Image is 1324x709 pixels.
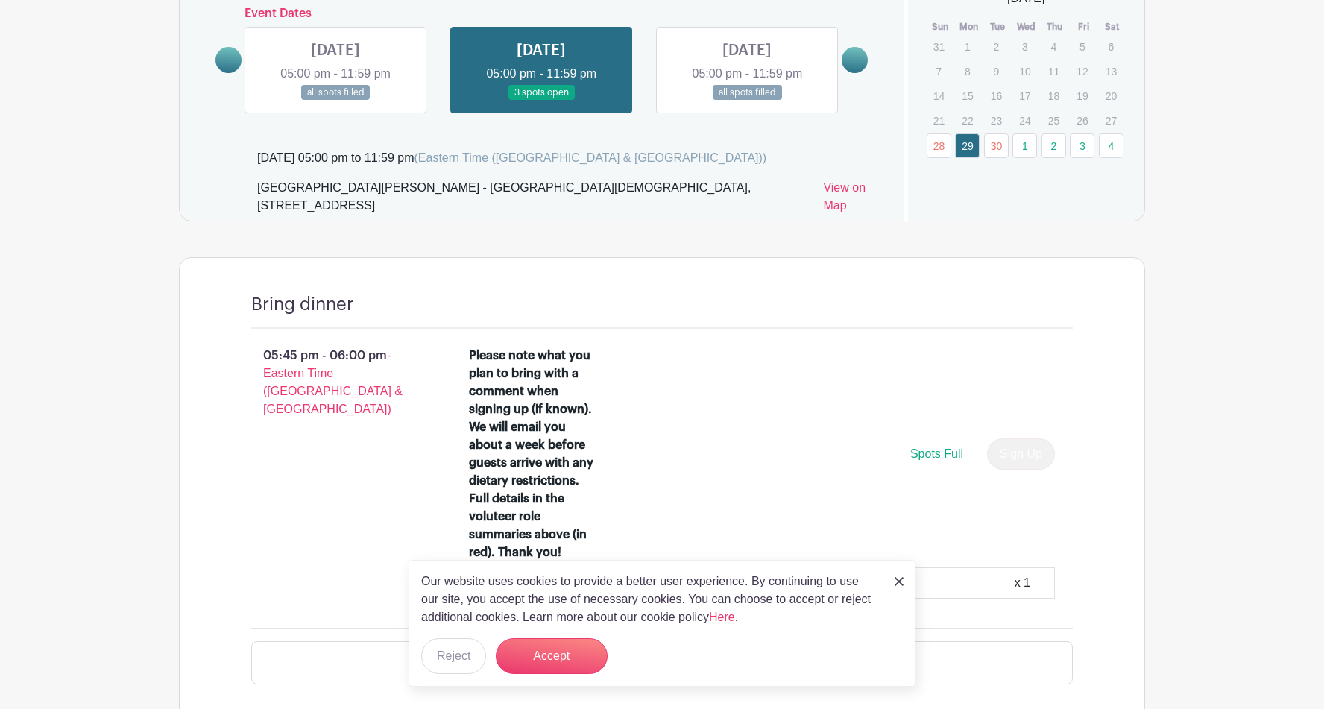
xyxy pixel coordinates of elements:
[1012,35,1037,58] p: 3
[1099,109,1123,132] p: 27
[926,19,955,34] th: Sun
[927,109,951,132] p: 21
[1070,60,1094,83] p: 12
[1070,109,1094,132] p: 26
[709,611,735,623] a: Here
[421,573,879,626] p: Our website uses cookies to provide a better user experience. By continuing to use our site, you ...
[251,294,353,315] h4: Bring dinner
[1070,35,1094,58] p: 5
[1069,19,1098,34] th: Fri
[1041,133,1066,158] a: 2
[1015,574,1030,592] div: x 1
[910,447,963,460] span: Spots Full
[1070,84,1094,107] p: 19
[1099,60,1123,83] p: 13
[1012,84,1037,107] p: 17
[263,349,403,415] span: - Eastern Time ([GEOGRAPHIC_DATA] & [GEOGRAPHIC_DATA])
[414,151,766,164] span: (Eastern Time ([GEOGRAPHIC_DATA] & [GEOGRAPHIC_DATA]))
[984,133,1009,158] a: 30
[251,641,1073,684] div: Loading...
[496,638,608,674] button: Accept
[927,84,951,107] p: 14
[927,133,951,158] a: 28
[1041,84,1066,107] p: 18
[984,109,1009,132] p: 23
[955,84,980,107] p: 15
[954,19,983,34] th: Mon
[1012,19,1041,34] th: Wed
[984,84,1009,107] p: 16
[984,60,1009,83] p: 9
[823,179,885,221] a: View on Map
[983,19,1012,34] th: Tue
[1041,60,1066,83] p: 11
[1098,19,1127,34] th: Sat
[955,133,980,158] a: 29
[1012,109,1037,132] p: 24
[955,109,980,132] p: 22
[955,35,980,58] p: 1
[1099,35,1123,58] p: 6
[1041,109,1066,132] p: 25
[955,60,980,83] p: 8
[984,35,1009,58] p: 2
[927,35,951,58] p: 31
[1012,133,1037,158] a: 1
[242,7,842,21] h6: Event Dates
[927,60,951,83] p: 7
[895,577,904,586] img: close_button-5f87c8562297e5c2d7936805f587ecaba9071eb48480494691a3f1689db116b3.svg
[257,179,811,221] div: [GEOGRAPHIC_DATA][PERSON_NAME] - [GEOGRAPHIC_DATA][DEMOGRAPHIC_DATA], [STREET_ADDRESS]
[1099,133,1123,158] a: 4
[1070,133,1094,158] a: 3
[227,341,445,424] p: 05:45 pm - 06:00 pm
[257,149,766,167] div: [DATE] 05:00 pm to 11:59 pm
[421,638,486,674] button: Reject
[1012,60,1037,83] p: 10
[1041,35,1066,58] p: 4
[469,347,598,561] div: Please note what you plan to bring with a comment when signing up (if known). We will email you a...
[1041,19,1070,34] th: Thu
[1099,84,1123,107] p: 20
